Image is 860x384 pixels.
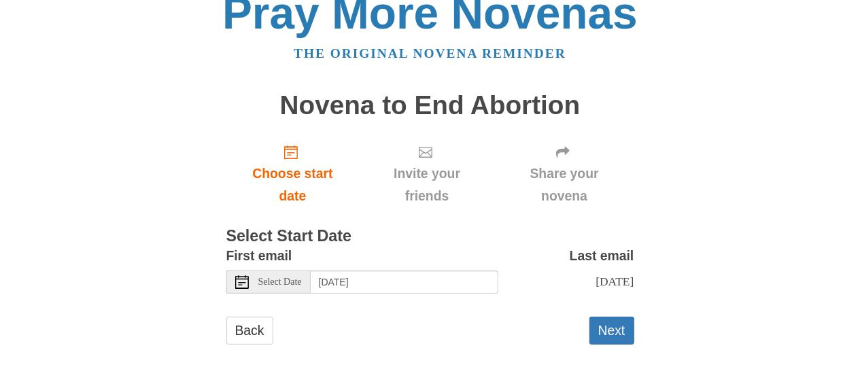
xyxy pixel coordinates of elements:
[226,133,360,214] a: Choose start date
[226,245,292,267] label: First email
[589,317,634,345] button: Next
[226,91,634,120] h1: Novena to End Abortion
[258,277,302,287] span: Select Date
[240,162,346,207] span: Choose start date
[570,245,634,267] label: Last email
[509,162,621,207] span: Share your novena
[596,275,634,288] span: [DATE]
[226,317,273,345] a: Back
[495,133,634,214] div: Click "Next" to confirm your start date first.
[373,162,481,207] span: Invite your friends
[226,228,634,245] h3: Select Start Date
[294,46,566,60] a: The original novena reminder
[359,133,494,214] div: Click "Next" to confirm your start date first.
